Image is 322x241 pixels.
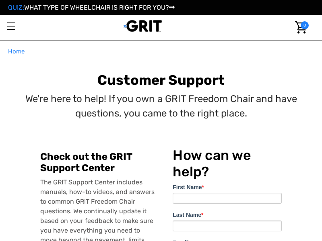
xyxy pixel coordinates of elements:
[10,92,313,120] p: We're here to help! If you own a GRIT Freedom Chair and have questions, you came to the right place.
[290,15,309,40] a: Cart with 0 items
[8,47,314,56] nav: Breadcrumb
[173,147,282,180] h1: How can we help?
[295,21,307,34] img: Cart
[8,47,25,56] a: Home
[97,72,225,88] b: Customer Support
[8,4,24,11] span: QUIZ:
[173,184,202,190] span: First Name
[8,48,25,55] span: Home
[40,151,132,174] b: Check out the GRIT Support Center
[124,20,162,32] img: GRIT All-Terrain Wheelchair and Mobility Equipment
[7,26,15,27] span: Toggle menu
[173,212,201,218] span: Last Name
[301,21,309,29] span: 0
[8,4,175,11] a: QUIZ:WHAT TYPE OF WHEELCHAIR IS RIGHT FOR YOU?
